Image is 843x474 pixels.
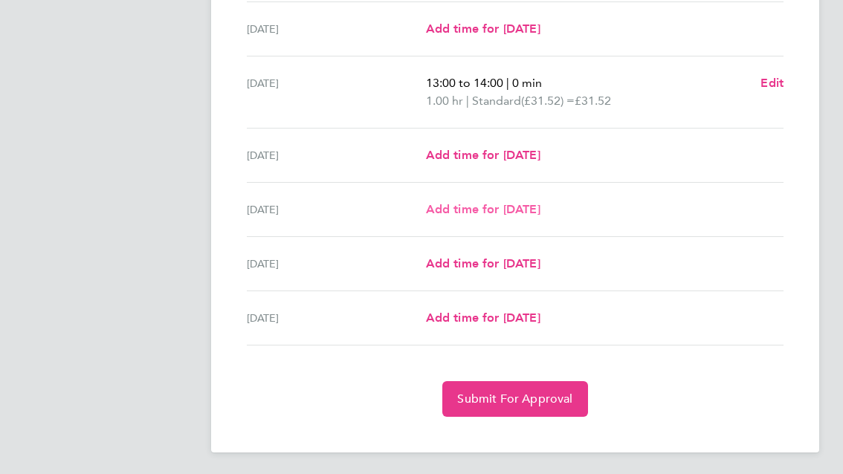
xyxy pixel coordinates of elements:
span: £31.52 [575,94,611,108]
span: 0 min [512,76,542,90]
span: Add time for [DATE] [426,311,540,325]
div: [DATE] [247,309,426,327]
span: Add time for [DATE] [426,22,540,36]
a: Add time for [DATE] [426,20,540,38]
span: | [506,76,509,90]
a: Edit [760,74,784,92]
span: Standard [472,92,521,110]
span: Add time for [DATE] [426,202,540,216]
a: Add time for [DATE] [426,146,540,164]
div: [DATE] [247,255,426,273]
span: (£31.52) = [521,94,575,108]
div: [DATE] [247,20,426,38]
a: Add time for [DATE] [426,309,540,327]
span: Add time for [DATE] [426,256,540,270]
span: Submit For Approval [457,392,572,406]
div: [DATE] [247,146,426,164]
a: Add time for [DATE] [426,255,540,273]
a: Add time for [DATE] [426,201,540,218]
span: Edit [760,76,784,90]
span: 13:00 to 14:00 [426,76,503,90]
span: | [466,94,469,108]
span: 1.00 hr [426,94,463,108]
span: Add time for [DATE] [426,148,540,162]
div: [DATE] [247,74,426,110]
div: [DATE] [247,201,426,218]
button: Submit For Approval [442,381,587,417]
